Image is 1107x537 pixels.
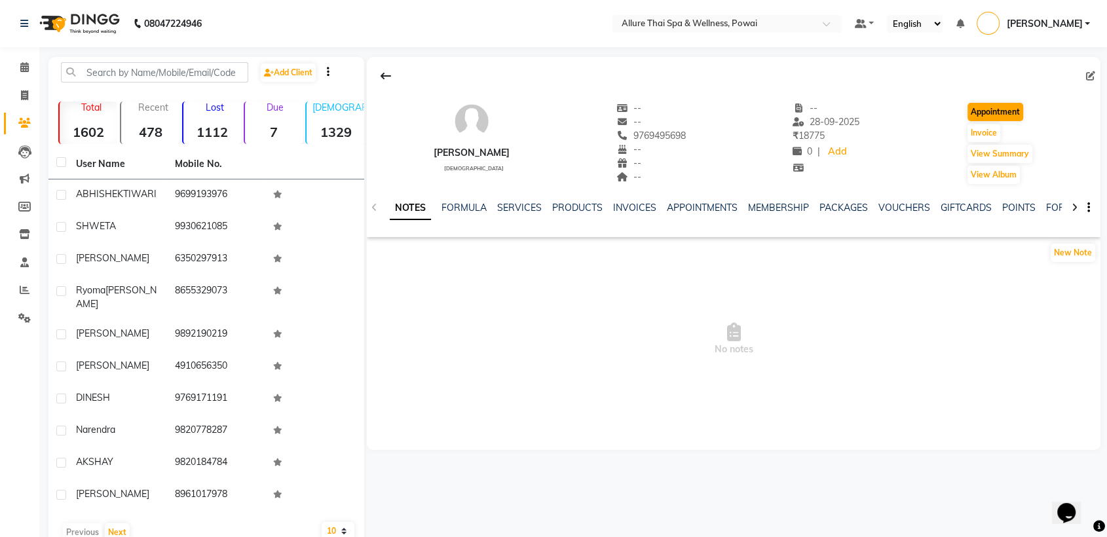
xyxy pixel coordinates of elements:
span: -- [616,102,641,114]
td: 4910656350 [167,351,266,383]
a: MEMBERSHIP [748,202,809,213]
a: NOTES [390,196,431,220]
span: [PERSON_NAME] [1006,17,1082,31]
span: -- [616,171,641,183]
strong: 1112 [183,124,241,140]
td: 8961017978 [167,479,266,511]
p: [DEMOGRAPHIC_DATA] [312,102,364,113]
button: Appointment [967,103,1023,121]
span: [PERSON_NAME] [76,284,157,310]
td: 9892190219 [167,319,266,351]
p: Due [248,102,303,113]
a: INVOICES [613,202,656,213]
img: Prashant Mistry [977,12,1000,35]
a: GIFTCARDS [941,202,992,213]
span: AKSHAY [76,456,113,468]
td: 9769171191 [167,383,266,415]
p: Recent [126,102,179,113]
span: Narendra [76,424,115,435]
button: Invoice [967,124,1000,142]
span: [PERSON_NAME] [76,488,149,500]
b: 08047224946 [144,5,202,42]
a: Add [825,143,848,161]
span: DINESH [76,392,110,403]
button: New Note [1051,244,1095,262]
span: TIWARI [123,188,157,200]
div: Back to Client [372,64,400,88]
strong: 1602 [60,124,117,140]
span: SHWETA [76,220,116,232]
a: FORMULA [441,202,487,213]
p: Lost [189,102,241,113]
iframe: chat widget [1052,485,1094,524]
span: | [817,145,820,158]
span: No notes [367,274,1100,405]
a: VOUCHERS [878,202,930,213]
strong: 7 [245,124,303,140]
a: FORMS [1046,202,1079,213]
a: APPOINTMENTS [667,202,738,213]
span: 28-09-2025 [793,116,859,128]
button: View Album [967,166,1020,184]
a: Add Client [261,64,316,82]
td: 9930621085 [167,212,266,244]
strong: 478 [121,124,179,140]
td: 9820184784 [167,447,266,479]
span: -- [793,102,817,114]
th: Mobile No. [167,149,266,179]
span: -- [616,143,641,155]
a: PACKAGES [819,202,868,213]
span: ABHISHEK [76,188,123,200]
strong: 1329 [307,124,364,140]
a: PRODUCTS [552,202,603,213]
img: logo [33,5,123,42]
button: View Summary [967,145,1032,163]
td: 9699193976 [167,179,266,212]
input: Search by Name/Mobile/Email/Code [61,62,248,83]
span: 18775 [793,130,825,141]
span: [DEMOGRAPHIC_DATA] [444,165,504,172]
span: [PERSON_NAME] [76,252,149,264]
span: Ryoma [76,284,105,296]
span: -- [616,157,641,169]
td: 6350297913 [167,244,266,276]
td: 8655329073 [167,276,266,319]
img: avatar [452,102,491,141]
th: User Name [68,149,167,179]
span: -- [616,116,641,128]
span: [PERSON_NAME] [76,327,149,339]
span: [PERSON_NAME] [76,360,149,371]
span: 0 [793,145,812,157]
td: 9820778287 [167,415,266,447]
p: Total [65,102,117,113]
a: POINTS [1002,202,1036,213]
span: ₹ [793,130,798,141]
div: [PERSON_NAME] [434,146,510,160]
span: 9769495698 [616,130,686,141]
a: SERVICES [497,202,542,213]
